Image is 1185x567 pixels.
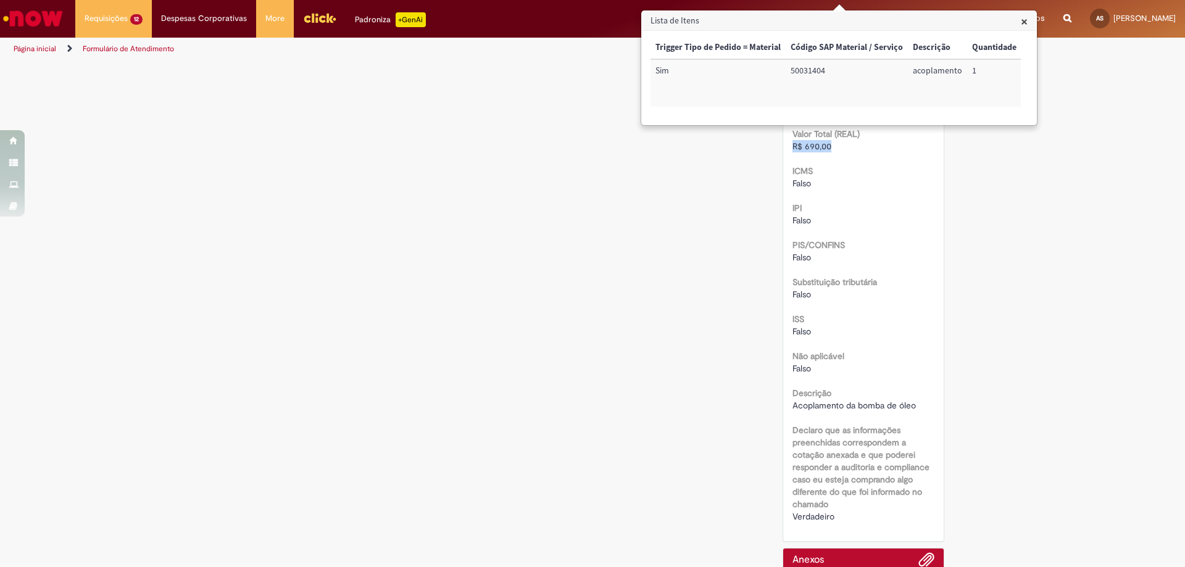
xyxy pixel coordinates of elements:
[792,215,811,226] span: Falso
[1021,15,1028,28] button: Close
[161,12,247,25] span: Despesas Corporativas
[967,36,1021,59] th: Quantidade
[792,350,844,362] b: Não aplicável
[792,313,804,325] b: ISS
[792,128,860,139] b: Valor Total (REAL)
[1,6,65,31] img: ServiceNow
[641,10,1037,126] div: Lista de Itens
[642,11,1036,31] h3: Lista de Itens
[130,14,143,25] span: 12
[83,44,174,54] a: Formulário de Atendimento
[967,59,1021,107] td: Quantidade: 1
[792,202,802,213] b: IPI
[1096,14,1104,22] span: AS
[792,239,845,250] b: PIS/CONFINS
[792,276,877,288] b: Substituição tributária
[908,36,967,59] th: Descrição
[1113,13,1176,23] span: [PERSON_NAME]
[355,12,426,27] div: Padroniza
[303,9,336,27] img: click_logo_yellow_360x200.png
[9,38,781,60] ul: Trilhas de página
[792,165,813,176] b: ICMS
[85,12,128,25] span: Requisições
[651,59,786,107] td: Trigger Tipo de Pedido = Material: Sim
[792,387,831,399] b: Descrição
[265,12,285,25] span: More
[786,36,908,59] th: Código SAP Material / Serviço
[792,511,834,522] span: Verdadeiro
[792,178,811,189] span: Falso
[792,555,824,566] h2: Anexos
[792,400,916,411] span: Acoplamento da bomba de óleo
[908,59,967,107] td: Descrição: acoplamento
[792,424,929,510] b: Declaro que as informações preenchidas correspondem a cotação anexada e que poderei responder a a...
[792,141,831,152] span: R$ 690,00
[786,59,908,107] td: Código SAP Material / Serviço: 50031404
[792,363,811,374] span: Falso
[651,36,786,59] th: Trigger Tipo de Pedido = Material
[1021,13,1028,30] span: ×
[14,44,56,54] a: Página inicial
[792,252,811,263] span: Falso
[792,289,811,300] span: Falso
[396,12,426,27] p: +GenAi
[792,326,811,337] span: Falso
